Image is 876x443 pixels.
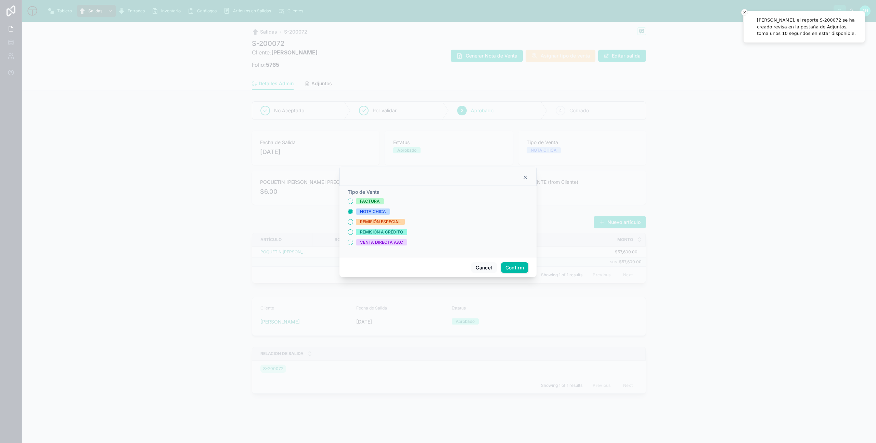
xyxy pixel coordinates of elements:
[757,17,859,37] div: [PERSON_NAME], el reporte S-200072 se ha creado revisa en la pestaña de Adjuntos, toma unos 10 se...
[360,239,403,245] div: VENTA DIRECTA AAC
[360,198,380,204] div: FACTURA
[360,229,403,235] div: REMISIÓN A CRÉDITO
[348,189,379,195] span: Tipo de Venta
[471,262,497,273] button: Cancel
[360,208,386,215] div: NOTA CHICA
[501,262,528,273] button: Confirm
[741,9,748,16] button: Close toast
[360,219,401,225] div: REMISIÓN ESPECIAL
